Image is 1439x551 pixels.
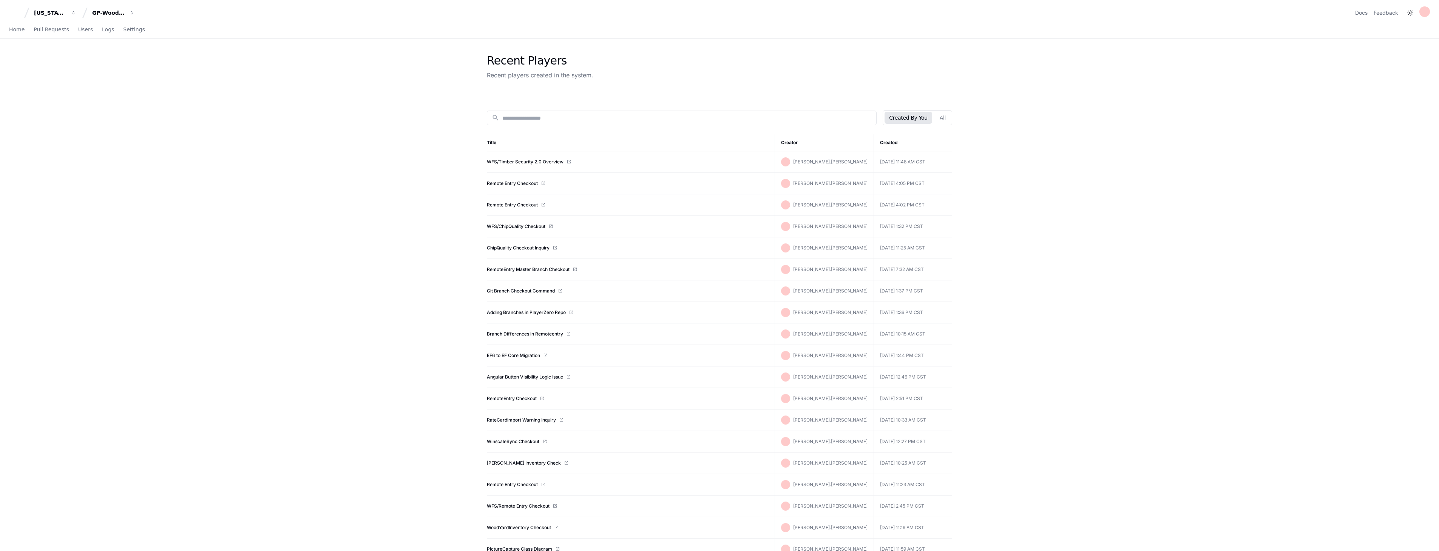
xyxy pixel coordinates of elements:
button: GP-WoodOps [89,6,137,20]
button: [US_STATE] Pacific [31,6,79,20]
td: [DATE] 10:15 AM CST [874,323,952,345]
span: Users [78,27,93,32]
th: Creator [775,134,874,151]
a: Settings [123,21,145,38]
td: [DATE] 1:36 PM CST [874,302,952,323]
a: [PERSON_NAME] Inventory Check [487,460,561,466]
span: [PERSON_NAME].[PERSON_NAME] [793,159,868,165]
td: [DATE] 10:25 AM CST [874,452,952,474]
th: Created [874,134,952,151]
a: Users [78,21,93,38]
span: [PERSON_NAME].[PERSON_NAME] [793,331,868,337]
td: [DATE] 11:23 AM CST [874,474,952,496]
span: Home [9,27,25,32]
a: Angular Button Visibility Logic Issue [487,374,563,380]
td: [DATE] 11:48 AM CST [874,151,952,173]
button: All [935,112,950,124]
a: WoodYardInventory Checkout [487,525,551,531]
td: [DATE] 1:37 PM CST [874,280,952,302]
td: [DATE] 1:44 PM CST [874,345,952,366]
div: Recent Players [487,54,593,68]
a: Docs [1355,9,1368,17]
a: WFS/Remote Entry Checkout [487,503,550,509]
span: [PERSON_NAME].[PERSON_NAME] [793,245,868,251]
td: [DATE] 1:32 PM CST [874,216,952,237]
span: [PERSON_NAME].[PERSON_NAME] [793,482,868,487]
td: [DATE] 7:32 AM CST [874,259,952,280]
a: Git Branch Checkout Command [487,288,555,294]
mat-icon: search [492,114,499,122]
button: Created By You [885,112,932,124]
span: [PERSON_NAME].[PERSON_NAME] [793,352,868,358]
span: [PERSON_NAME].[PERSON_NAME] [793,223,868,229]
td: [DATE] 11:19 AM CST [874,517,952,539]
div: Recent players created in the system. [487,71,593,80]
button: Feedback [1374,9,1398,17]
span: [PERSON_NAME].[PERSON_NAME] [793,525,868,530]
td: [DATE] 2:51 PM CST [874,388,952,409]
a: RemoteEntry Master Branch Checkout [487,266,570,272]
td: [DATE] 12:27 PM CST [874,431,952,452]
span: [PERSON_NAME].[PERSON_NAME] [793,439,868,444]
a: WFS/Timber Security 2.0 Overview [487,159,564,165]
div: GP-WoodOps [92,9,125,17]
td: [DATE] 12:46 PM CST [874,366,952,388]
a: Remote Entry Checkout [487,180,538,186]
a: Adding Branches in PlayerZero Repo [487,309,566,316]
span: [PERSON_NAME].[PERSON_NAME] [793,180,868,186]
a: Branch Differences in Remoteentry [487,331,563,337]
span: Pull Requests [34,27,69,32]
td: [DATE] 2:45 PM CST [874,496,952,517]
a: RateCardimport Warning Inquiry [487,417,556,423]
span: [PERSON_NAME].[PERSON_NAME] [793,266,868,272]
span: [PERSON_NAME].[PERSON_NAME] [793,460,868,466]
th: Title [487,134,775,151]
span: Logs [102,27,114,32]
span: [PERSON_NAME].[PERSON_NAME] [793,417,868,423]
td: [DATE] 4:02 PM CST [874,194,952,216]
a: Remote Entry Checkout [487,482,538,488]
span: [PERSON_NAME].[PERSON_NAME] [793,288,868,294]
td: [DATE] 4:05 PM CST [874,173,952,194]
td: [DATE] 10:33 AM CST [874,409,952,431]
span: [PERSON_NAME].[PERSON_NAME] [793,503,868,509]
a: ChipQuality Checkout Inquiry [487,245,550,251]
span: [PERSON_NAME].[PERSON_NAME] [793,396,868,401]
span: Settings [123,27,145,32]
a: WFS/ChipQuality Checkout [487,223,545,229]
td: [DATE] 11:25 AM CST [874,237,952,259]
span: [PERSON_NAME].[PERSON_NAME] [793,202,868,208]
a: EF6 to EF Core Migration [487,352,540,359]
a: RemoteEntry Checkout [487,396,537,402]
span: [PERSON_NAME].[PERSON_NAME] [793,374,868,380]
a: Remote Entry Checkout [487,202,538,208]
a: WinscaleSync Checkout [487,439,539,445]
a: Home [9,21,25,38]
a: Pull Requests [34,21,69,38]
span: [PERSON_NAME].[PERSON_NAME] [793,309,868,315]
div: [US_STATE] Pacific [34,9,66,17]
a: Logs [102,21,114,38]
